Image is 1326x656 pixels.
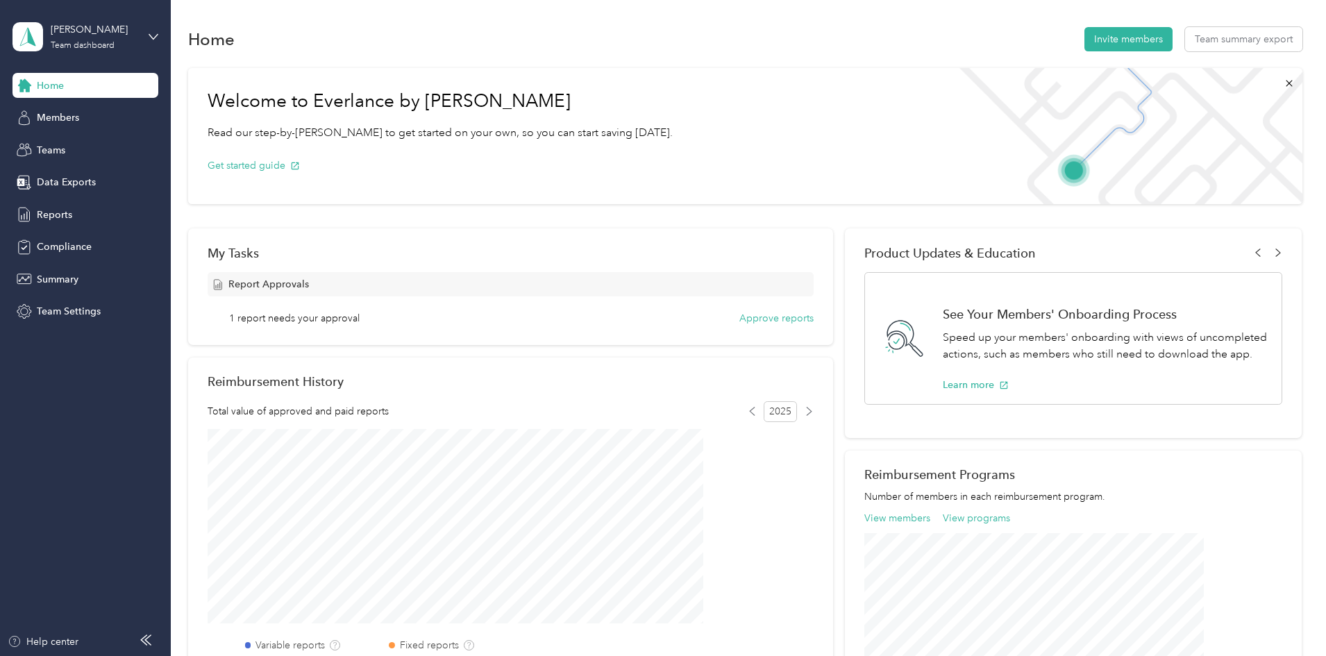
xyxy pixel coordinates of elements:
[51,42,115,50] div: Team dashboard
[400,638,459,653] label: Fixed reports
[228,277,309,292] span: Report Approvals
[864,246,1036,260] span: Product Updates & Education
[864,511,930,525] button: View members
[8,634,78,649] button: Help center
[208,246,814,260] div: My Tasks
[37,78,64,93] span: Home
[1185,27,1302,51] button: Team summary export
[37,272,78,287] span: Summary
[37,110,79,125] span: Members
[946,68,1302,204] img: Welcome to everlance
[37,304,101,319] span: Team Settings
[188,32,235,47] h1: Home
[51,22,137,37] div: [PERSON_NAME]
[208,158,300,173] button: Get started guide
[1248,578,1326,656] iframe: Everlance-gr Chat Button Frame
[764,401,797,422] span: 2025
[1084,27,1173,51] button: Invite members
[229,311,360,326] span: 1 report needs your approval
[943,329,1267,363] p: Speed up your members' onboarding with views of uncompleted actions, such as members who still ne...
[943,307,1267,321] h1: See Your Members' Onboarding Process
[37,143,65,158] span: Teams
[864,489,1282,504] p: Number of members in each reimbursement program.
[943,378,1009,392] button: Learn more
[208,374,344,389] h2: Reimbursement History
[943,511,1010,525] button: View programs
[208,404,389,419] span: Total value of approved and paid reports
[208,90,673,112] h1: Welcome to Everlance by [PERSON_NAME]
[739,311,814,326] button: Approve reports
[864,467,1282,482] h2: Reimbursement Programs
[37,239,92,254] span: Compliance
[208,124,673,142] p: Read our step-by-[PERSON_NAME] to get started on your own, so you can start saving [DATE].
[37,208,72,222] span: Reports
[37,175,96,190] span: Data Exports
[255,638,325,653] label: Variable reports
